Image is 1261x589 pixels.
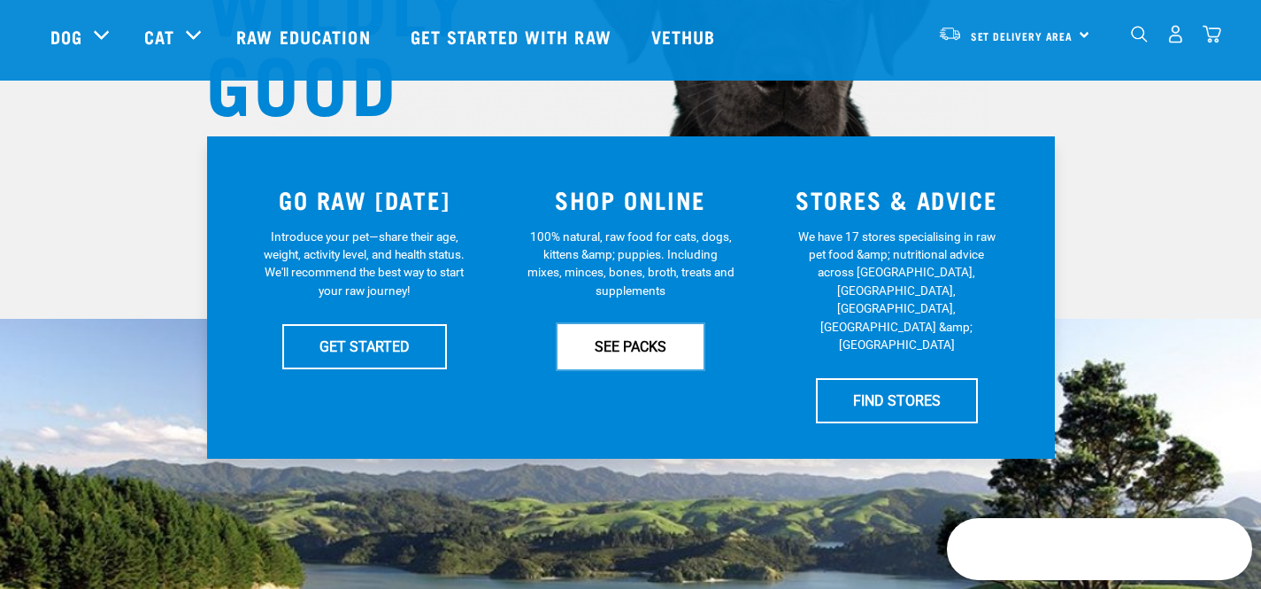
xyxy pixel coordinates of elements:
[1201,529,1243,571] iframe: Intercom live chat
[508,186,753,213] h3: SHOP ONLINE
[557,324,704,368] a: SEE PACKS
[50,23,82,50] a: Dog
[242,186,488,213] h3: GO RAW [DATE]
[947,518,1252,580] iframe: Intercom live chat discovery launcher
[1166,25,1185,43] img: user.png
[774,186,1019,213] h3: STORES & ADVICE
[971,33,1073,39] span: Set Delivery Area
[219,1,392,72] a: Raw Education
[144,23,174,50] a: Cat
[634,1,738,72] a: Vethub
[527,228,734,300] p: 100% natural, raw food for cats, dogs, kittens &amp; puppies. Including mixes, minces, bones, bro...
[393,1,634,72] a: Get started with Raw
[793,228,1001,354] p: We have 17 stores specialising in raw pet food &amp; nutritional advice across [GEOGRAPHIC_DATA],...
[282,324,447,368] a: GET STARTED
[260,228,468,300] p: Introduce your pet—share their age, weight, activity level, and health status. We'll recommend th...
[816,378,978,422] a: FIND STORES
[1203,25,1221,43] img: home-icon@2x.png
[938,26,962,42] img: van-moving.png
[1131,26,1148,43] img: home-icon-1@2x.png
